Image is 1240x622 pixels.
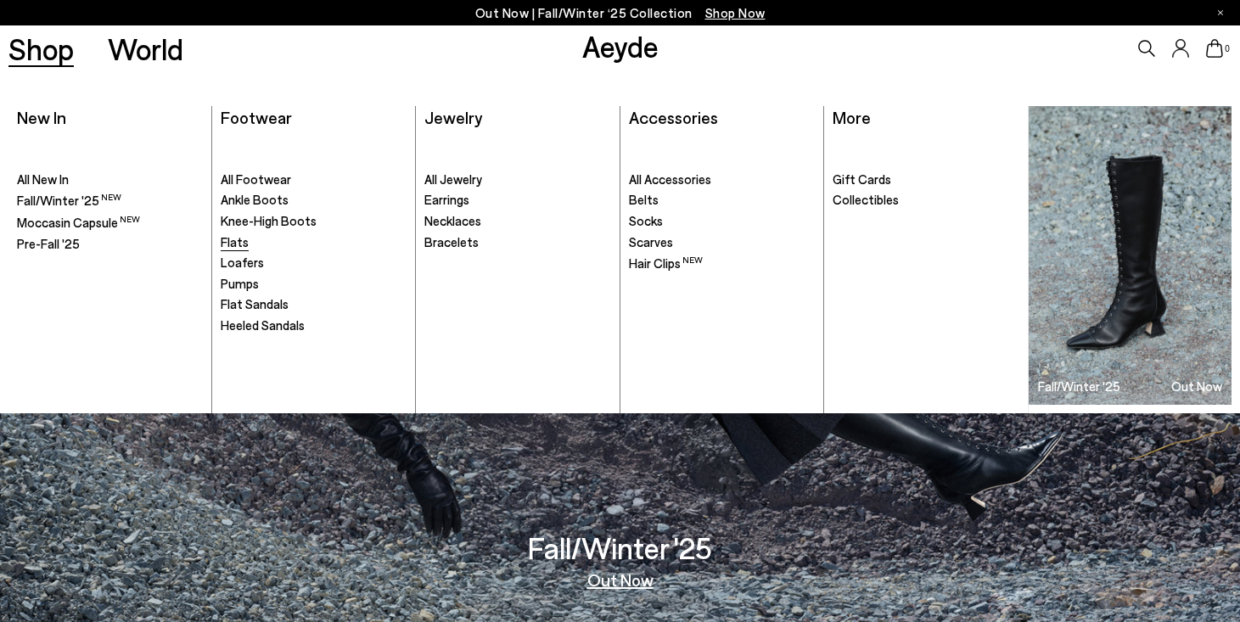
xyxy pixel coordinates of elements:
span: Earrings [424,192,469,207]
a: Necklaces [424,213,610,230]
a: World [108,34,183,64]
span: All Footwear [221,171,291,187]
a: All Accessories [629,171,815,188]
a: Collectibles [833,192,1019,209]
a: Shop [8,34,74,64]
a: Heeled Sandals [221,317,407,334]
span: Belts [629,192,659,207]
a: Hair Clips [629,255,815,272]
span: Pre-Fall '25 [17,236,80,251]
a: Fall/Winter '25 [17,192,203,210]
a: Earrings [424,192,610,209]
span: Scarves [629,234,673,249]
a: Out Now [587,571,654,588]
a: Flats [221,234,407,251]
a: Belts [629,192,815,209]
a: Pre-Fall '25 [17,236,203,253]
p: Out Now | Fall/Winter ‘25 Collection [475,3,766,24]
a: Accessories [629,107,718,127]
a: Jewelry [424,107,482,127]
span: Ankle Boots [221,192,289,207]
a: More [833,107,871,127]
a: Knee-High Boots [221,213,407,230]
h3: Out Now [1171,380,1222,393]
a: Pumps [221,276,407,293]
a: All Jewelry [424,171,610,188]
a: Ankle Boots [221,192,407,209]
span: Knee-High Boots [221,213,317,228]
a: 0 [1206,39,1223,58]
span: Flat Sandals [221,296,289,311]
span: Fall/Winter '25 [17,193,121,208]
span: Hair Clips [629,255,703,271]
img: Group_1295_900x.jpg [1029,106,1232,406]
a: Socks [629,213,815,230]
span: Gift Cards [833,171,891,187]
a: Flat Sandals [221,296,407,313]
h3: Fall/Winter '25 [528,533,712,563]
span: Necklaces [424,213,481,228]
span: Heeled Sandals [221,317,305,333]
a: All Footwear [221,171,407,188]
span: All Accessories [629,171,711,187]
span: Pumps [221,276,259,291]
span: All Jewelry [424,171,482,187]
a: New In [17,107,66,127]
a: Aeyde [582,28,659,64]
a: Scarves [629,234,815,251]
span: Moccasin Capsule [17,215,140,230]
span: Bracelets [424,234,479,249]
a: Moccasin Capsule [17,214,203,232]
span: Collectibles [833,192,899,207]
h3: Fall/Winter '25 [1038,380,1120,393]
span: Socks [629,213,663,228]
span: All New In [17,171,69,187]
a: Bracelets [424,234,610,251]
a: Footwear [221,107,292,127]
span: Loafers [221,255,264,270]
a: All New In [17,171,203,188]
span: Navigate to /collections/new-in [705,5,766,20]
a: Gift Cards [833,171,1019,188]
span: 0 [1223,44,1232,53]
a: Loafers [221,255,407,272]
span: Flats [221,234,249,249]
a: Fall/Winter '25 Out Now [1029,106,1232,406]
